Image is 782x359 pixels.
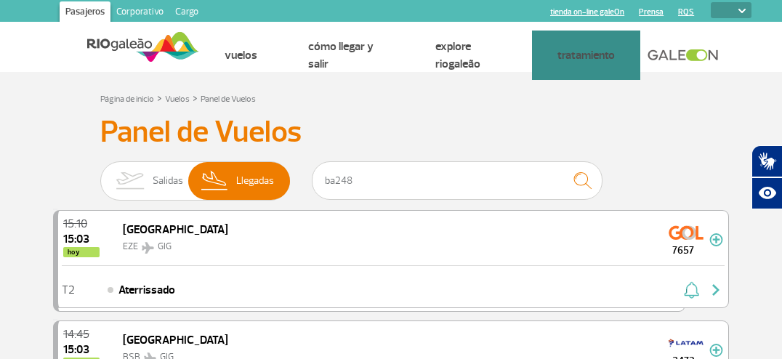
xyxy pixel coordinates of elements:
[236,162,274,200] span: Llegadas
[165,94,190,105] a: Vuelos
[62,285,75,295] span: T2
[60,1,110,25] a: Pasajeros
[709,344,723,357] img: mais-info-painel-voo.svg
[169,1,204,25] a: Cargo
[158,241,172,252] span: GIG
[751,145,782,209] div: Plugin de acessibilidade da Hand Talk.
[684,281,699,299] img: sino-painel-voo.svg
[557,48,615,62] a: Tratamiento
[63,233,100,245] span: 2025-08-26 15:03:04
[193,162,236,200] img: slider-desembarque
[751,145,782,177] button: Abrir tradutor de língua de sinais.
[751,177,782,209] button: Abrir recursos assistivos.
[63,247,100,257] span: hoy
[435,39,480,71] a: Explore RIOgaleão
[123,241,138,252] span: EZE
[709,233,723,246] img: mais-info-painel-voo.svg
[312,161,602,200] input: Vuelo, ciudad o compañía aérea
[193,89,198,106] a: >
[308,39,374,71] a: Cómo llegar y salir
[669,221,704,244] img: GOL Transportes Aereos
[153,162,183,200] span: Salidas
[110,1,169,25] a: Corporativo
[550,7,624,17] a: tienda on-line galeOn
[639,7,664,17] a: Prensa
[123,222,228,237] span: [GEOGRAPHIC_DATA]
[225,48,257,62] a: Vuelos
[123,333,228,347] span: [GEOGRAPHIC_DATA]
[678,7,694,17] a: RQS
[100,114,682,150] h3: Panel de Vuelos
[107,162,153,200] img: slider-embarque
[118,281,175,299] span: Aterrissado
[707,281,725,299] img: seta-direita-painel-voo.svg
[657,243,709,258] span: 7657
[669,331,704,355] img: TAM LINHAS AEREAS
[100,94,154,105] a: Página de inicio
[63,328,100,340] span: 2025-08-26 14:45:00
[63,218,100,230] span: 2025-08-26 15:10:00
[157,89,162,106] a: >
[63,344,100,355] span: 2025-08-26 15:03:33
[201,94,256,105] a: Panel de Vuelos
